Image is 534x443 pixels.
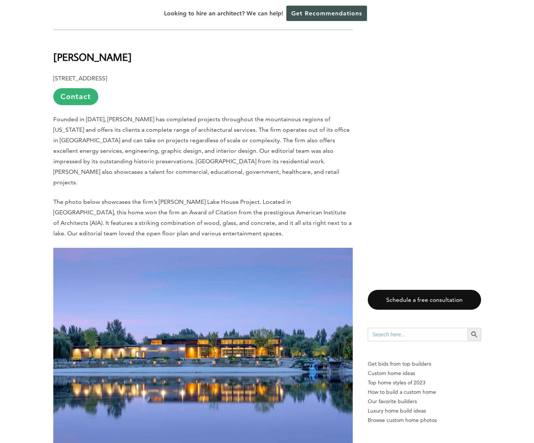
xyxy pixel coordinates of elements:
a: Browse custom home photos [368,416,481,425]
span: Founded in [DATE], [PERSON_NAME] has completed projects throughout the mountainous regions of [US... [53,116,350,186]
iframe: Drift Widget Chat Controller [496,405,525,434]
a: Get Recommendations [286,6,367,21]
a: How to build a custom home [368,387,481,397]
b: [PERSON_NAME] [53,50,132,63]
a: Top home styles of 2023 [368,378,481,387]
a: Schedule a free consultation [368,290,481,310]
a: Our favorite builders [368,397,481,406]
a: Luxury home build ideas [368,406,481,416]
a: Contact [53,88,98,105]
input: Search here... [368,328,468,341]
a: Custom home ideas [368,369,481,378]
svg: Search [470,330,478,339]
p: Get bids from top builders [368,359,481,369]
span: The photo below showcases the firm’s [PERSON_NAME] Lake House Project. Located in [GEOGRAPHIC_DAT... [53,198,352,237]
b: [STREET_ADDRESS] [53,75,107,82]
